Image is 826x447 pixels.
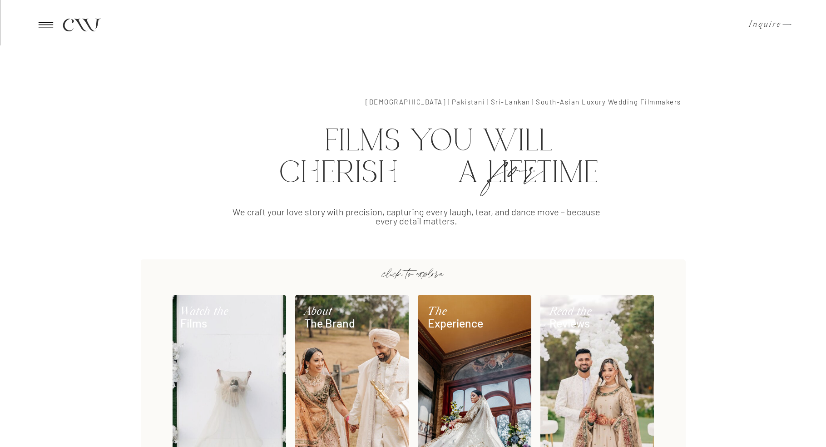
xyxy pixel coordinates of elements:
[549,306,608,328] a: Reviews
[180,295,252,317] a: Watch the
[62,16,100,33] a: CW
[187,126,690,198] h1: films you will cherish a lifetime
[363,268,463,279] h2: click to explore
[180,306,239,328] a: Films
[304,306,394,328] a: The Brand
[304,295,363,317] a: About
[226,207,607,233] p: We craft your love story with precision, capturing every laugh, tear, and dance move – because ev...
[495,134,544,200] i: for
[428,306,486,328] a: Experience
[549,295,608,317] a: Read the
[325,99,681,111] h2: [DEMOGRAPHIC_DATA] | Pakistani | Sri-Lankan | South-Asian Luxury Wedding Filmmakers
[749,20,776,29] a: Inquire
[428,295,486,317] a: The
